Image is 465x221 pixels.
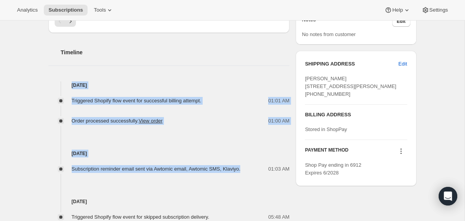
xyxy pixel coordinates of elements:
[397,18,406,24] span: Edit
[65,16,76,27] button: Next
[72,118,163,124] span: Order processed successfully.
[429,7,448,13] span: Settings
[139,118,163,124] a: View order
[302,31,356,37] span: No notes from customer
[392,16,410,27] button: Edit
[268,165,289,173] span: 01:03 AM
[380,5,415,16] button: Help
[61,48,290,56] h2: Timeline
[72,98,201,104] span: Triggered Shopify flow event for successful billing attempt.
[72,166,241,172] span: Subscription reminder email sent via Awtomic email, Awtomic SMS, Klaviyo.
[305,60,398,68] h3: SHIPPING ADDRESS
[44,5,88,16] button: Subscriptions
[268,97,289,105] span: 01:01 AM
[48,198,290,205] h4: [DATE]
[268,213,289,221] span: 05:48 AM
[392,7,403,13] span: Help
[302,16,392,27] h3: Notes
[305,111,407,119] h3: BILLING ADDRESS
[439,187,457,205] div: Open Intercom Messenger
[305,126,347,132] span: Stored in ShopPay
[305,147,348,157] h3: PAYMENT METHOD
[12,5,42,16] button: Analytics
[398,60,407,68] span: Edit
[268,117,289,125] span: 01:00 AM
[48,7,83,13] span: Subscriptions
[55,16,284,27] nav: Pagination
[417,5,453,16] button: Settings
[394,58,412,70] button: Edit
[305,76,396,97] span: [PERSON_NAME] [STREET_ADDRESS][PERSON_NAME] [PHONE_NUMBER]
[89,5,118,16] button: Tools
[48,150,290,157] h4: [DATE]
[305,162,361,176] span: Shop Pay ending in 6912 Expires 6/2028
[17,7,38,13] span: Analytics
[94,7,106,13] span: Tools
[48,81,290,89] h4: [DATE]
[72,214,210,220] span: Triggered Shopify flow event for skipped subscription delivery.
